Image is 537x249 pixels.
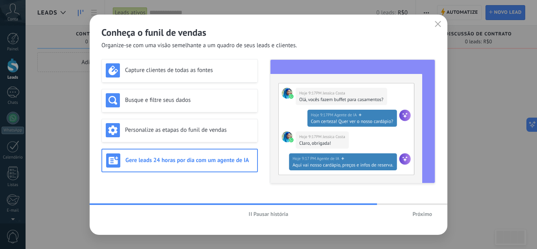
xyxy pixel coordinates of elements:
h3: Gere leads 24 horas por dia com um agente de IA [125,157,253,164]
h3: Capture clientes de todas as fontes [125,66,254,74]
span: Próximo [412,211,432,217]
button: Próximo [409,208,436,220]
h3: Busque e filtre seus dados [125,96,254,104]
button: Pausar história [245,208,292,220]
span: Pausar história [254,211,289,217]
span: Organize-se com uma visão semelhante a um quadro de seus leads e clientes. [101,42,297,50]
h2: Conheça o funil de vendas [101,26,436,39]
h3: Personalize as etapas do funil de vendas [125,126,254,134]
